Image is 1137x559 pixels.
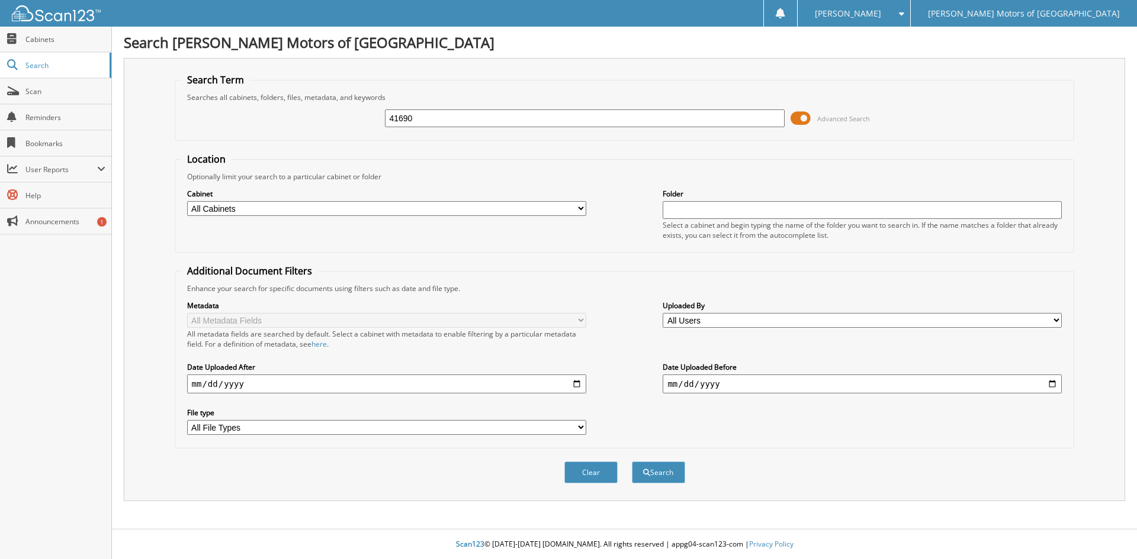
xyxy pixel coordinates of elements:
[663,300,1062,311] label: Uploaded By
[112,530,1137,559] div: © [DATE]-[DATE] [DOMAIN_NAME]. All rights reserved | appg04-scan123-com |
[124,33,1125,52] h1: Search [PERSON_NAME] Motors of [GEOGRAPHIC_DATA]
[817,114,870,123] span: Advanced Search
[25,34,105,44] span: Cabinets
[187,189,586,199] label: Cabinet
[1078,502,1137,559] iframe: Chat Widget
[25,190,105,201] span: Help
[663,374,1062,393] input: end
[663,189,1062,199] label: Folder
[663,362,1062,372] label: Date Uploaded Before
[663,220,1062,240] div: Select a cabinet and begin typing the name of the folder you want to search in. If the name match...
[181,153,232,166] legend: Location
[187,362,586,372] label: Date Uploaded After
[749,539,794,549] a: Privacy Policy
[25,60,104,70] span: Search
[564,461,618,483] button: Clear
[187,300,586,311] label: Metadata
[456,539,484,549] span: Scan123
[311,339,327,349] a: here
[12,5,101,21] img: scan123-logo-white.svg
[25,86,105,96] span: Scan
[181,172,1068,182] div: Optionally limit your search to a particular cabinet or folder
[187,408,586,418] label: File type
[25,112,105,122] span: Reminders
[181,73,250,86] legend: Search Term
[97,217,107,227] div: 1
[187,329,586,349] div: All metadata fields are searched by default. Select a cabinet with metadata to enable filtering b...
[25,217,105,227] span: Announcements
[25,164,97,175] span: User Reports
[25,138,105,148] span: Bookmarks
[632,461,685,483] button: Search
[928,10,1120,17] span: [PERSON_NAME] Motors of [GEOGRAPHIC_DATA]
[187,374,586,393] input: start
[181,264,318,277] legend: Additional Document Filters
[181,92,1068,102] div: Searches all cabinets, folders, files, metadata, and keywords
[815,10,881,17] span: [PERSON_NAME]
[181,283,1068,293] div: Enhance your search for specific documents using filters such as date and file type.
